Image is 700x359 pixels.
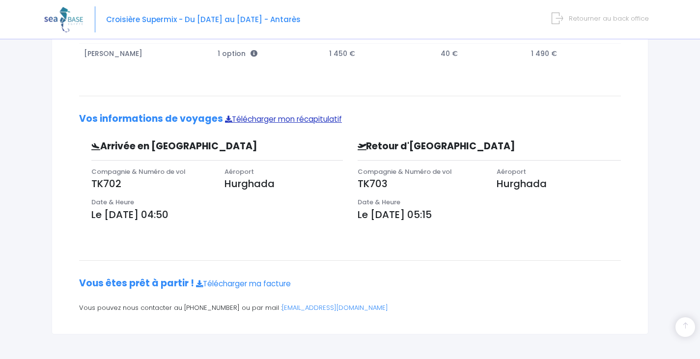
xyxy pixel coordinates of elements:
[84,141,283,152] h3: Arrivée en [GEOGRAPHIC_DATA]
[324,44,436,64] td: 1 450 €
[526,44,611,64] td: 1 490 €
[79,113,621,125] h2: Vos informations de voyages
[218,49,257,58] span: 1 option
[358,197,400,207] span: Date & Heure
[224,167,254,176] span: Aéroport
[91,167,186,176] span: Compagnie & Numéro de vol
[497,167,526,176] span: Aéroport
[196,278,291,289] a: Télécharger ma facture
[79,44,213,64] td: [PERSON_NAME]
[569,14,649,23] span: Retourner au back office
[91,176,210,191] p: TK702
[556,14,649,23] a: Retourner au back office
[225,114,342,124] a: Télécharger mon récapitulatif
[91,207,343,222] p: Le [DATE] 04:50
[224,176,343,191] p: Hurghada
[436,44,526,64] td: 40 €
[358,167,452,176] span: Compagnie & Numéro de vol
[358,207,621,222] p: Le [DATE] 05:15
[106,14,301,25] span: Croisière Supermix - Du [DATE] au [DATE] - Antarès
[282,303,388,312] a: [EMAIL_ADDRESS][DOMAIN_NAME]
[497,176,621,191] p: Hurghada
[350,141,559,152] h3: Retour d'[GEOGRAPHIC_DATA]
[79,303,621,313] p: Vous pouvez nous contacter au [PHONE_NUMBER] ou par mail :
[358,176,482,191] p: TK703
[91,197,134,207] span: Date & Heure
[79,278,621,289] h2: Vous êtes prêt à partir !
